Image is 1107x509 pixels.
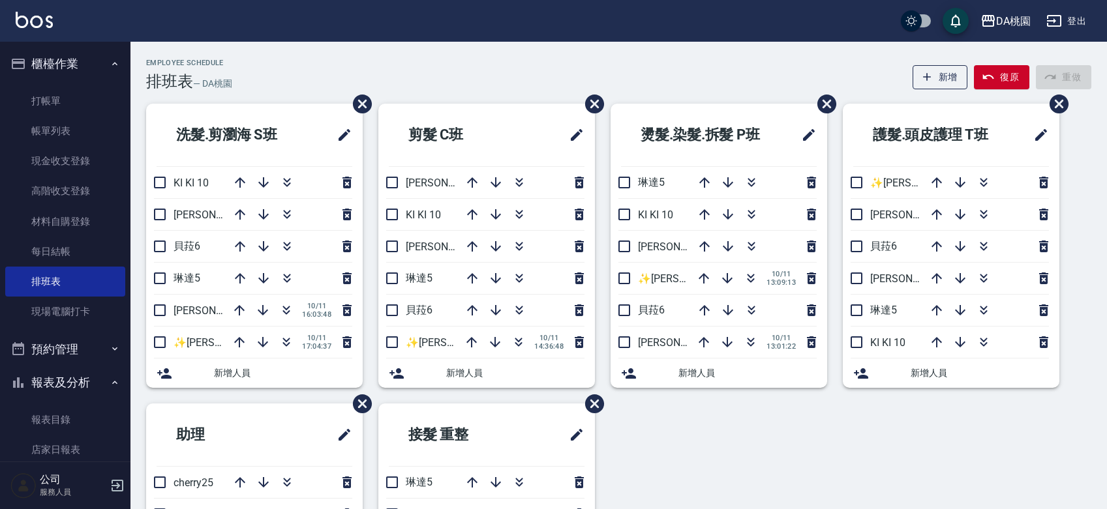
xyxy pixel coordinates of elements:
[534,342,564,351] span: 14:36:48
[40,473,106,486] h5: 公司
[974,65,1029,89] button: 復原
[534,334,564,342] span: 10/11
[638,272,835,285] span: ✨[PERSON_NAME][PERSON_NAME] ✨16
[302,334,331,342] span: 10/11
[870,177,1067,189] span: ✨[PERSON_NAME][PERSON_NAME] ✨16
[329,119,352,151] span: 修改班表的標題
[378,358,595,388] div: 新增人員
[638,240,722,253] span: [PERSON_NAME]8
[943,8,969,34] button: save
[406,336,603,349] span: ✨[PERSON_NAME][PERSON_NAME] ✨16
[193,77,232,91] h6: — DA桃園
[1040,85,1070,123] span: 刪除班表
[5,146,125,176] a: 現金收支登錄
[766,342,796,351] span: 13:01:22
[870,240,897,252] span: 貝菈6
[389,111,522,158] h2: 剪髮 C班
[157,111,312,158] h2: 洗髮.剪瀏海 S班
[638,209,673,221] span: KI KI 10
[343,85,374,123] span: 刪除班表
[561,419,584,450] span: 修改班表的標題
[843,358,1059,388] div: 新增人員
[5,207,125,237] a: 材料自購登錄
[406,177,490,189] span: [PERSON_NAME]8
[174,304,258,317] span: [PERSON_NAME]3
[638,304,665,316] span: 貝菈6
[329,419,352,450] span: 修改班表的標題
[5,176,125,206] a: 高階收支登錄
[870,209,954,221] span: [PERSON_NAME]8
[561,119,584,151] span: 修改班表的標題
[40,486,106,498] p: 服務人員
[446,366,584,380] span: 新增人員
[1041,9,1091,33] button: 登出
[174,336,371,349] span: ✨[PERSON_NAME][PERSON_NAME] ✨16
[214,366,352,380] span: 新增人員
[146,358,363,388] div: 新增人員
[5,86,125,116] a: 打帳單
[5,366,125,400] button: 報表及分析
[302,310,331,319] span: 16:03:48
[5,435,125,465] a: 店家日報表
[5,405,125,435] a: 報表目錄
[913,65,968,89] button: 新增
[146,59,232,67] h2: Employee Schedule
[302,302,331,310] span: 10/11
[5,267,125,297] a: 排班表
[853,111,1016,158] h2: 護髮.頭皮護理 T班
[766,278,796,287] span: 13:09:13
[5,332,125,366] button: 預約管理
[406,304,432,316] span: 貝菈6
[870,272,954,285] span: [PERSON_NAME]3
[611,358,827,388] div: 新增人員
[174,209,258,221] span: [PERSON_NAME]8
[870,304,897,316] span: 琳達5
[174,476,213,489] span: cherry25
[5,47,125,81] button: 櫃檯作業
[406,240,490,253] span: [PERSON_NAME]3
[343,385,374,423] span: 刪除班表
[406,272,432,284] span: 琳達5
[870,336,905,349] span: KI KI 10
[621,111,784,158] h2: 燙髮.染髮.拆髮 P班
[766,270,796,278] span: 10/11
[575,385,606,423] span: 刪除班表
[678,366,817,380] span: 新增人員
[406,476,432,488] span: 琳達5
[638,336,722,349] span: [PERSON_NAME]3
[766,334,796,342] span: 10/11
[975,8,1036,35] button: DA桃園
[302,342,331,351] span: 17:04:37
[911,366,1049,380] span: 新增人員
[575,85,606,123] span: 刪除班表
[808,85,838,123] span: 刪除班表
[16,12,53,28] img: Logo
[5,237,125,267] a: 每日結帳
[174,240,200,252] span: 貝菈6
[389,411,524,458] h2: 接髮 重整
[1025,119,1049,151] span: 修改班表的標題
[10,473,37,499] img: Person
[996,13,1031,29] div: DA桃園
[146,72,193,91] h3: 排班表
[793,119,817,151] span: 修改班表的標題
[174,272,200,284] span: 琳達5
[157,411,277,458] h2: 助理
[5,297,125,327] a: 現場電腦打卡
[5,116,125,146] a: 帳單列表
[174,177,209,189] span: KI KI 10
[406,209,441,221] span: KI KI 10
[638,176,665,188] span: 琳達5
